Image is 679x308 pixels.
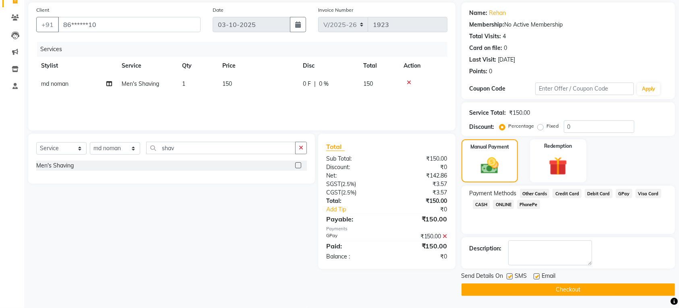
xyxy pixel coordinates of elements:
span: Visa Card [636,189,661,198]
span: ONLINE [493,200,514,209]
a: Add Tip [320,205,398,214]
div: No Active Membership [470,21,667,29]
span: 2.5% [342,181,354,187]
th: Action [399,57,447,75]
div: Sub Total: [320,155,387,163]
input: Search or Scan [146,142,296,154]
label: Redemption [544,143,572,150]
th: Qty [177,57,217,75]
div: Paid: [320,241,387,251]
div: Total Visits: [470,32,501,41]
div: ₹150.00 [509,109,530,117]
img: _gift.svg [543,155,573,178]
div: Payable: [320,214,387,224]
span: SMS [515,272,527,282]
span: 0 % [319,80,329,88]
div: Net: [320,172,387,180]
span: Other Cards [520,189,550,198]
span: 0 F [303,80,311,88]
div: ( ) [320,180,387,188]
a: Rehan [489,9,506,17]
div: [DATE] [498,56,515,64]
div: Last Visit: [470,56,497,64]
th: Disc [298,57,358,75]
div: Points: [470,67,488,76]
span: PhonePe [517,200,540,209]
div: Balance : [320,252,387,261]
span: Credit Card [553,189,582,198]
th: Price [217,57,298,75]
span: Send Details On [462,272,503,282]
div: ₹0 [387,163,453,172]
span: CGST [326,189,341,196]
span: 1 [182,80,185,87]
div: ₹150.00 [387,155,453,163]
th: Total [358,57,399,75]
div: 0 [504,44,507,52]
span: CASH [473,200,490,209]
div: GPay [320,232,387,241]
div: 0 [489,67,493,76]
span: 150 [222,80,232,87]
div: ₹150.00 [387,232,453,241]
div: Discount: [320,163,387,172]
th: Service [117,57,177,75]
div: Membership: [470,21,505,29]
div: ₹150.00 [387,241,453,251]
button: Apply [637,83,660,95]
span: Email [542,272,556,282]
div: Name: [470,9,488,17]
span: Payment Methods [470,189,517,198]
div: Description: [470,244,502,253]
span: md noman [41,80,68,87]
div: Payments [326,225,447,232]
span: Men's Shaving [122,80,159,87]
div: ₹0 [398,205,453,214]
div: ₹0 [387,252,453,261]
label: Percentage [509,122,534,130]
div: ₹150.00 [387,197,453,205]
button: +91 [36,17,59,32]
span: 2.5% [343,189,355,196]
label: Client [36,6,49,14]
th: Stylist [36,57,117,75]
div: Men's Shaving [36,161,74,170]
label: Manual Payment [470,143,509,151]
input: Enter Offer / Coupon Code [535,83,634,95]
div: 4 [503,32,506,41]
span: 150 [363,80,373,87]
label: Date [213,6,224,14]
div: ₹142.86 [387,172,453,180]
div: Service Total: [470,109,506,117]
div: Card on file: [470,44,503,52]
div: Discount: [470,123,495,131]
span: Total [326,143,345,151]
div: ₹3.57 [387,180,453,188]
div: ₹3.57 [387,188,453,197]
button: Checkout [462,283,675,296]
label: Fixed [547,122,559,130]
div: Services [37,42,453,57]
div: ₹150.00 [387,214,453,224]
img: _cash.svg [475,155,504,176]
span: | [314,80,316,88]
div: Total: [320,197,387,205]
span: Debit Card [585,189,613,198]
span: SGST [326,180,341,188]
input: Search by Name/Mobile/Email/Code [58,17,201,32]
div: ( ) [320,188,387,197]
div: Coupon Code [470,85,535,93]
label: Invoice Number [318,6,353,14]
span: GPay [616,189,632,198]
